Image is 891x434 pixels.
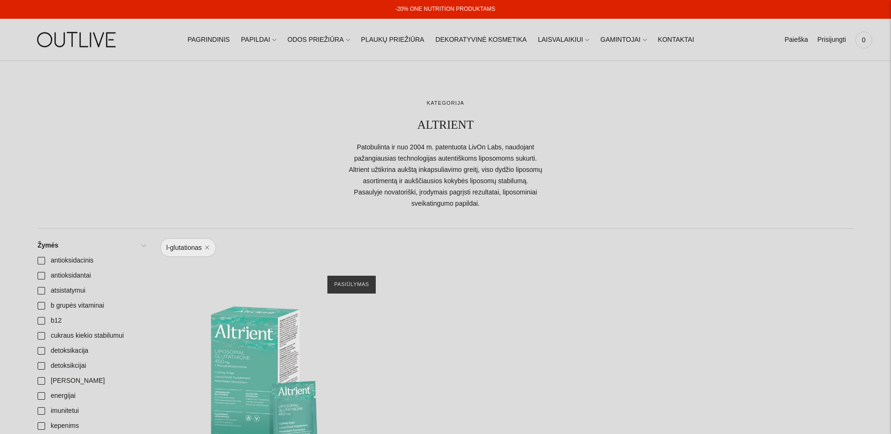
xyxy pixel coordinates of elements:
a: b grupės vitaminai [32,298,151,313]
a: Žymės [32,238,151,253]
a: atsistatymui [32,283,151,298]
a: detoksikacija [32,343,151,358]
a: PAGRINDINIS [187,30,230,50]
a: 0 [855,30,872,50]
a: antioksidantai [32,268,151,283]
a: antioksidacinis [32,253,151,268]
a: DEKORATYVINĖ KOSMETIKA [435,30,527,50]
a: Paieška [784,30,808,50]
a: l-glutationas [160,238,216,257]
img: OUTLIVE [19,23,136,56]
a: kepenims [32,418,151,434]
a: ODOS PRIEŽIŪRA [287,30,350,50]
a: detoksikcijai [32,358,151,373]
a: cukraus kiekio stabilumui [32,328,151,343]
span: 0 [857,33,870,46]
a: PLAUKŲ PRIEŽIŪRA [361,30,425,50]
a: b12 [32,313,151,328]
a: imunitetui [32,403,151,418]
a: GAMINTOJAI [600,30,646,50]
a: Prisijungti [817,30,846,50]
a: LAISVALAIKIUI [538,30,589,50]
a: -20% ONE NUTRITION PRODUKTAMS [395,6,495,12]
a: [PERSON_NAME] [32,373,151,388]
a: PAPILDAI [241,30,276,50]
a: KONTAKTAI [658,30,694,50]
a: energijai [32,388,151,403]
